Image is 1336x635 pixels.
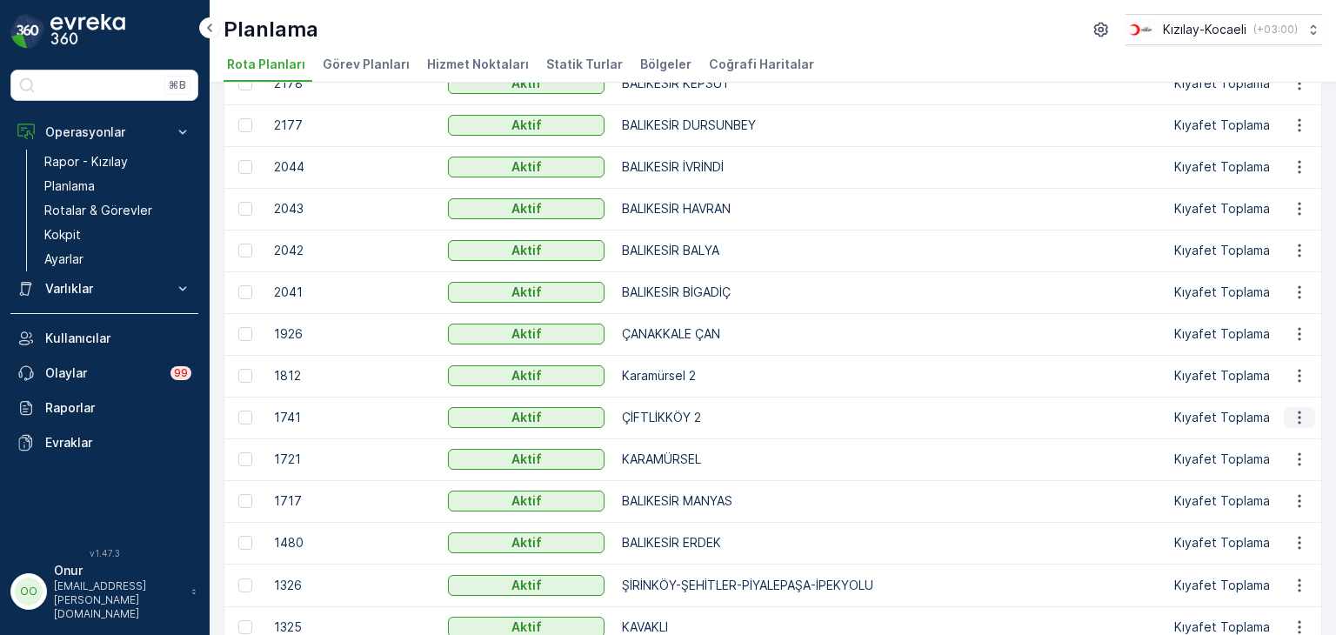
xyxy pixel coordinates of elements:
[265,397,439,438] td: 1741
[1126,20,1156,39] img: k%C4%B1z%C4%B1lay_0jL9uU1.png
[227,56,305,73] span: Rota Planları
[238,285,252,299] div: Toggle Row Selected
[45,124,164,141] p: Operasyonlar
[45,280,164,297] p: Varlıklar
[613,313,1166,355] td: ÇANAKKALE ÇAN
[238,327,252,341] div: Toggle Row Selected
[448,407,605,428] button: Aktif
[224,16,318,43] p: Planlama
[265,188,439,230] td: 2043
[613,355,1166,397] td: Karamürsel 2
[1126,14,1322,45] button: Kızılay-Kocaeli(+03:00)
[265,564,439,606] td: 1326
[613,63,1166,104] td: BALIKESİR KEPSUT
[37,223,198,247] a: Kokpit
[427,56,529,73] span: Hizmet Noktaları
[546,56,623,73] span: Statik Turlar
[37,174,198,198] a: Planlama
[613,564,1166,606] td: ŞİRİNKÖY-ŞEHİTLER-PİYALEPAŞA-İPEKYOLU
[265,522,439,564] td: 1480
[1253,23,1298,37] p: ( +03:00 )
[45,364,160,382] p: Olaylar
[37,150,198,174] a: Rapor - Kızılay
[50,14,125,49] img: logo_dark-DEwI_e13.png
[44,226,81,244] p: Kokpit
[10,115,198,150] button: Operasyonlar
[45,434,191,451] p: Evraklar
[238,578,252,592] div: Toggle Row Selected
[613,522,1166,564] td: BALIKESİR ERDEK
[44,202,152,219] p: Rotalar & Görevler
[448,240,605,261] button: Aktif
[448,282,605,303] button: Aktif
[613,271,1166,313] td: BALIKESİR BİGADİÇ
[511,492,542,510] p: Aktif
[238,160,252,174] div: Toggle Row Selected
[265,313,439,355] td: 1926
[613,480,1166,522] td: BALIKESİR MANYAS
[448,324,605,344] button: Aktif
[238,536,252,550] div: Toggle Row Selected
[448,198,605,219] button: Aktif
[10,548,198,558] span: v 1.47.3
[238,202,252,216] div: Toggle Row Selected
[613,104,1166,146] td: BALIKESİR DURSUNBEY
[238,244,252,257] div: Toggle Row Selected
[45,399,191,417] p: Raporlar
[511,284,542,301] p: Aktif
[265,230,439,271] td: 2042
[238,77,252,90] div: Toggle Row Selected
[511,409,542,426] p: Aktif
[613,438,1166,480] td: KARAMÜRSEL
[10,425,198,460] a: Evraklar
[511,117,542,134] p: Aktif
[265,63,439,104] td: 2178
[448,115,605,136] button: Aktif
[448,73,605,94] button: Aktif
[265,355,439,397] td: 1812
[511,451,542,468] p: Aktif
[169,78,186,92] p: ⌘B
[54,579,183,621] p: [EMAIL_ADDRESS][PERSON_NAME][DOMAIN_NAME]
[265,271,439,313] td: 2041
[238,494,252,508] div: Toggle Row Selected
[44,153,128,170] p: Rapor - Kızılay
[37,247,198,271] a: Ayarlar
[15,578,43,605] div: OO
[238,452,252,466] div: Toggle Row Selected
[45,330,191,347] p: Kullanıcılar
[448,157,605,177] button: Aktif
[448,532,605,553] button: Aktif
[448,491,605,511] button: Aktif
[640,56,691,73] span: Bölgeler
[44,177,95,195] p: Planlama
[613,230,1166,271] td: BALIKESİR BALYA
[511,200,542,217] p: Aktif
[511,534,542,551] p: Aktif
[265,104,439,146] td: 2177
[10,271,198,306] button: Varlıklar
[511,577,542,594] p: Aktif
[10,356,198,391] a: Olaylar99
[613,188,1166,230] td: BALIKESİR HAVRAN
[511,158,542,176] p: Aktif
[511,242,542,259] p: Aktif
[10,321,198,356] a: Kullanıcılar
[323,56,410,73] span: Görev Planları
[37,198,198,223] a: Rotalar & Görevler
[238,620,252,634] div: Toggle Row Selected
[448,575,605,596] button: Aktif
[265,480,439,522] td: 1717
[238,118,252,132] div: Toggle Row Selected
[10,562,198,621] button: OOOnur[EMAIL_ADDRESS][PERSON_NAME][DOMAIN_NAME]
[10,14,45,49] img: logo
[448,365,605,386] button: Aktif
[511,367,542,384] p: Aktif
[238,411,252,424] div: Toggle Row Selected
[238,369,252,383] div: Toggle Row Selected
[613,146,1166,188] td: BALIKESİR İVRİNDİ
[54,562,183,579] p: Onur
[1163,21,1246,38] p: Kızılay-Kocaeli
[511,75,542,92] p: Aktif
[265,146,439,188] td: 2044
